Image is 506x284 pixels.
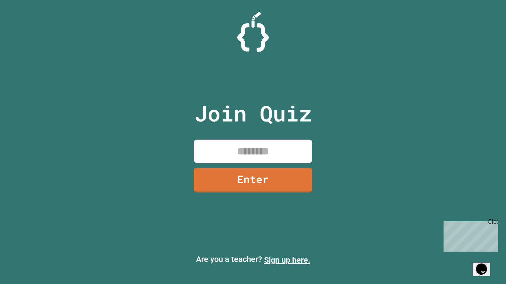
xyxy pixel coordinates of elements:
img: Logo.svg [237,12,269,52]
iframe: chat widget [473,252,498,276]
a: Sign up here. [264,255,310,265]
p: Join Quiz [194,97,312,130]
a: Enter [194,168,312,192]
p: Are you a teacher? [6,253,500,266]
div: Chat with us now!Close [3,3,55,50]
iframe: chat widget [440,218,498,252]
